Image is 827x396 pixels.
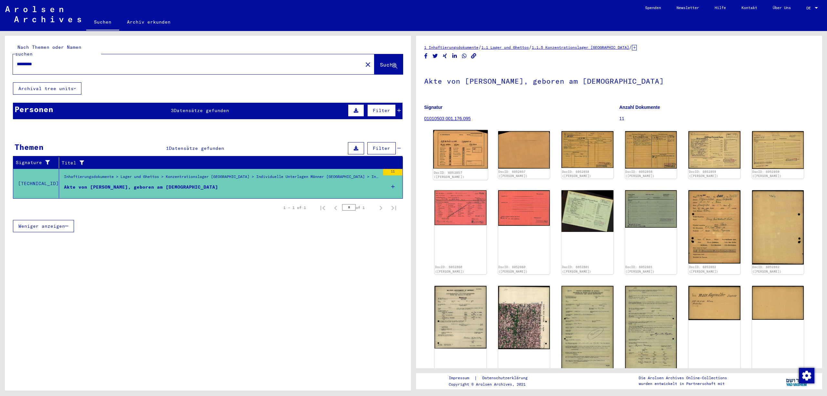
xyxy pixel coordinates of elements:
[498,265,528,273] a: DocID: 6052860 ([PERSON_NAME])
[532,45,629,50] a: 1.1.5 Konzentrationslager [GEOGRAPHIC_DATA]
[380,61,396,68] span: Suche
[373,108,390,113] span: Filter
[752,131,804,169] img: 002.jpg
[619,105,660,110] b: Anzahl Dokumente
[562,265,591,273] a: DocID: 6052861 ([PERSON_NAME])
[367,142,396,154] button: Filter
[625,131,677,169] img: 002.jpg
[629,44,632,50] span: /
[498,170,528,178] a: DocID: 6052857 ([PERSON_NAME])
[481,45,529,50] a: 1.1 Lager und Ghettos
[478,44,481,50] span: /
[423,52,429,60] button: Share on Facebook
[15,103,53,115] div: Personen
[64,184,218,191] div: Akte von [PERSON_NAME], geboren am [DEMOGRAPHIC_DATA]
[119,14,178,30] a: Archiv erkunden
[432,52,439,60] button: Share on Twitter
[15,44,81,57] mat-label: Nach Themen oder Namen suchen
[374,201,387,214] button: Next page
[16,158,60,168] div: Signature
[283,205,306,211] div: 1 – 1 of 1
[561,190,613,232] img: 001.jpg
[785,373,809,389] img: yv_logo.png
[434,171,465,179] a: DocID: 6052857 ([PERSON_NAME])
[424,116,471,121] a: 01010503 001.176.095
[435,265,464,273] a: DocID: 6052860 ([PERSON_NAME])
[13,82,81,95] button: Archival tree units
[424,105,443,110] b: Signatur
[329,201,342,214] button: Previous page
[442,52,448,60] button: Share on Xing
[449,375,535,381] div: |
[625,170,654,178] a: DocID: 6052858 ([PERSON_NAME])
[689,170,718,178] a: DocID: 6052859 ([PERSON_NAME])
[498,131,550,169] img: 002.jpg
[470,52,477,60] button: Copy link
[477,375,535,381] a: Datenschutzerklärung
[16,159,54,166] div: Signature
[342,204,374,211] div: of 1
[688,131,740,169] img: 001.jpg
[86,14,119,31] a: Suchen
[498,286,550,349] img: 002.jpg
[619,115,814,122] p: 11
[62,158,396,168] div: Titel
[316,201,329,214] button: First page
[752,265,781,273] a: DocID: 6052862 ([PERSON_NAME])
[424,66,814,95] h1: Akte von [PERSON_NAME], geboren am [DEMOGRAPHIC_DATA]
[752,190,804,264] img: 002.jpg
[13,220,74,232] button: Weniger anzeigen
[434,190,487,225] img: 001.jpg
[374,54,403,74] button: Suche
[18,223,65,229] span: Weniger anzeigen
[689,265,718,273] a: DocID: 6052862 ([PERSON_NAME])
[625,286,677,370] img: 002.jpg
[752,170,781,178] a: DocID: 6052859 ([PERSON_NAME])
[364,61,372,68] mat-icon: close
[174,108,229,113] span: Datensätze gefunden
[461,52,468,60] button: Share on WhatsApp
[433,130,488,169] img: 001.jpg
[64,174,380,183] div: Inhaftierungsdokumente > Lager und Ghettos > Konzentrationslager [GEOGRAPHIC_DATA] > Individuelle...
[688,286,740,320] img: 001.jpg
[799,368,814,383] img: Zustimmung ändern
[752,286,804,320] img: 002.jpg
[688,190,740,263] img: 001.jpg
[529,44,532,50] span: /
[562,170,591,178] a: DocID: 6052858 ([PERSON_NAME])
[561,286,613,370] img: 001.jpg
[387,201,400,214] button: Last page
[561,131,613,168] img: 001.jpg
[373,145,390,151] span: Filter
[434,286,487,349] img: 001.jpg
[639,375,727,381] p: Die Arolsen Archives Online-Collections
[498,190,550,225] img: 002.jpg
[625,190,677,228] img: 002.jpg
[367,104,396,117] button: Filter
[449,381,535,387] p: Copyright © Arolsen Archives, 2021
[171,108,174,113] span: 3
[449,375,474,381] a: Impressum
[62,160,390,166] div: Titel
[639,381,727,387] p: wurden entwickelt in Partnerschaft mit
[5,6,81,22] img: Arolsen_neg.svg
[806,6,813,10] span: DE
[424,45,478,50] a: 1 Inhaftierungsdokumente
[451,52,458,60] button: Share on LinkedIn
[361,58,374,71] button: Clear
[625,265,654,273] a: DocID: 6052861 ([PERSON_NAME])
